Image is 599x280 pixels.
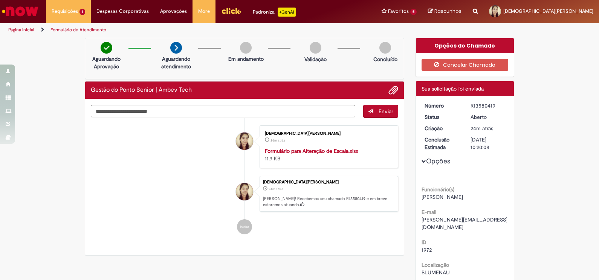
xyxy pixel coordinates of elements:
span: 24m atrás [471,125,493,132]
textarea: Digite sua mensagem aqui... [91,105,355,118]
p: Aguardando atendimento [158,55,194,70]
span: Favoritos [388,8,409,15]
b: Localização [422,262,449,268]
a: Formulário de Atendimento [50,27,106,33]
div: Opções do Chamado [416,38,514,53]
span: More [198,8,210,15]
span: [PERSON_NAME][EMAIL_ADDRESS][DOMAIN_NAME] [422,216,507,231]
dt: Número [419,102,465,109]
span: 1 [79,9,85,15]
div: 11.9 KB [265,147,390,162]
h2: Gestão do Ponto Senior | Ambev Tech Histórico de tíquete [91,87,192,94]
span: 5 [410,9,417,15]
time: 30/09/2025 10:18:13 [270,138,285,143]
div: Aberto [471,113,506,121]
img: img-circle-grey.png [379,42,391,54]
span: 26m atrás [270,138,285,143]
dt: Criação [419,125,465,132]
time: 30/09/2025 10:20:04 [269,187,283,191]
div: [DATE] 10:20:08 [471,136,506,151]
img: img-circle-grey.png [240,42,252,54]
a: Página inicial [8,27,34,33]
img: check-circle-green.png [101,42,112,54]
li: Cristiane Moreira De Araujo [91,176,398,212]
dt: Conclusão Estimada [419,136,465,151]
span: 1972 [422,246,432,253]
p: Validação [304,55,327,63]
time: 30/09/2025 10:20:04 [471,125,493,132]
button: Enviar [363,105,398,118]
a: Rascunhos [428,8,461,15]
span: Aprovações [160,8,187,15]
span: [PERSON_NAME] [422,194,463,200]
div: Cristiane Moreira De Araujo [236,183,253,200]
span: Sua solicitação foi enviada [422,85,484,92]
span: Requisições [52,8,78,15]
ul: Histórico de tíquete [91,118,398,242]
b: Funcionário(s) [422,186,454,193]
span: Enviar [379,108,393,115]
b: ID [422,239,426,246]
p: [PERSON_NAME]! Recebemos seu chamado R13580419 e em breve estaremos atuando. [263,196,394,208]
div: [DEMOGRAPHIC_DATA][PERSON_NAME] [263,180,394,185]
img: arrow-next.png [170,42,182,54]
span: Rascunhos [434,8,461,15]
img: img-circle-grey.png [310,42,321,54]
a: Formulário para Alteração de Escala.xlsx [265,148,358,154]
div: Cristiane Moreira De Araujo [236,132,253,150]
button: Adicionar anexos [388,85,398,95]
p: Em andamento [228,55,264,63]
span: Despesas Corporativas [96,8,149,15]
div: [DEMOGRAPHIC_DATA][PERSON_NAME] [265,131,390,136]
div: R13580419 [471,102,506,109]
p: Aguardando Aprovação [88,55,125,70]
button: Cancelar Chamado [422,59,509,71]
dt: Status [419,113,465,121]
span: [DEMOGRAPHIC_DATA][PERSON_NAME] [503,8,593,14]
span: 24m atrás [269,187,283,191]
img: click_logo_yellow_360x200.png [221,5,241,17]
div: 30/09/2025 10:20:04 [471,125,506,132]
ul: Trilhas de página [6,23,394,37]
b: E-mail [422,209,436,215]
p: +GenAi [278,8,296,17]
span: BLUMENAU [422,269,450,276]
p: Concluído [373,55,397,63]
div: Padroniza [253,8,296,17]
img: ServiceNow [1,4,40,19]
